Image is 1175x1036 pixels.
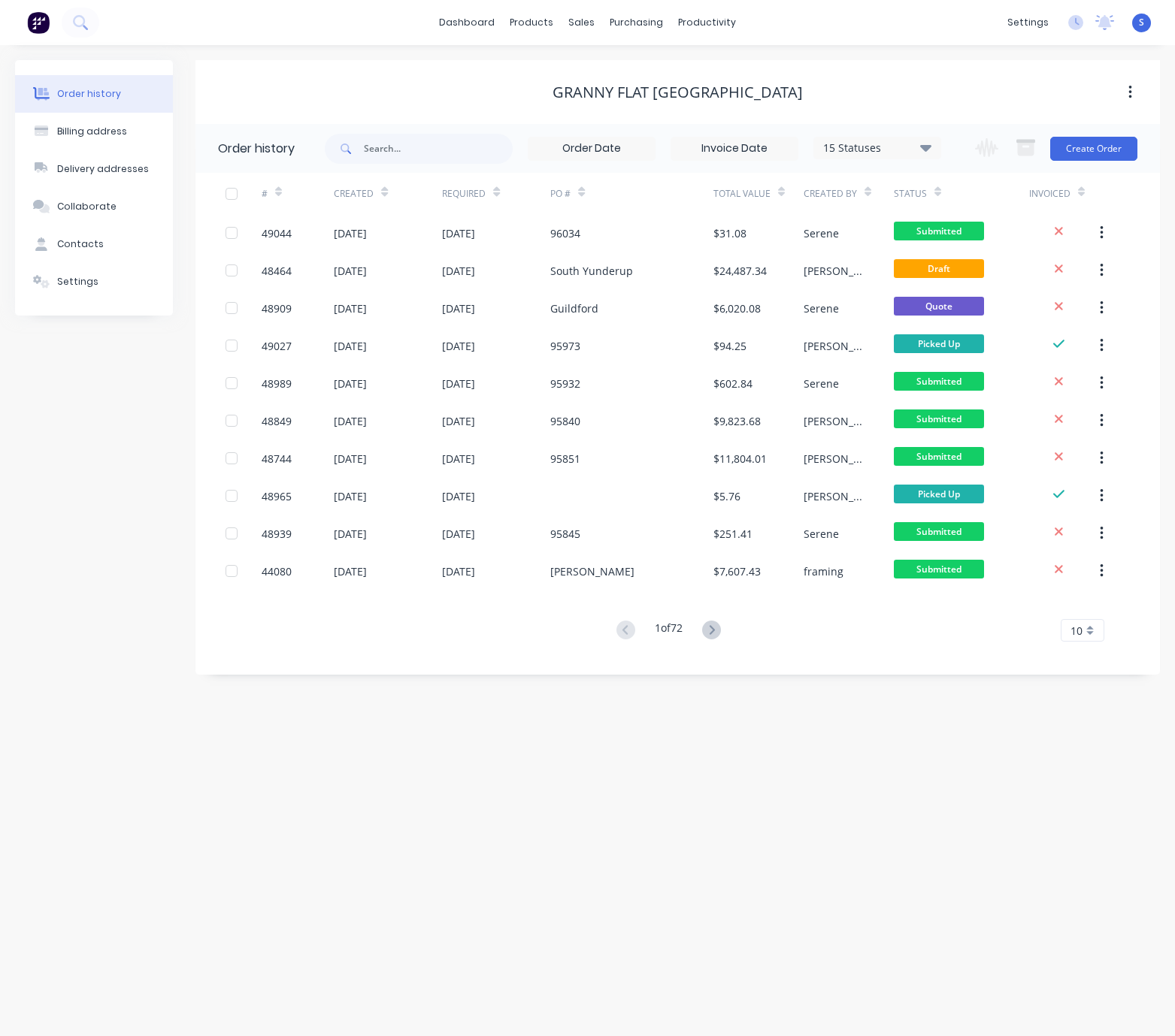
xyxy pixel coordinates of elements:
div: $602.84 [713,376,753,391]
div: [DATE] [442,526,475,542]
div: [DATE] [334,263,367,279]
div: [DATE] [334,376,367,391]
div: [PERSON_NAME] [804,451,864,467]
input: Order Date [528,137,655,160]
span: Submitted [894,222,984,240]
input: Invoice Date [671,137,798,160]
div: Created By [804,173,894,214]
div: Status [894,173,1029,214]
div: Serene [804,526,839,542]
div: products [502,11,561,34]
div: 44080 [262,563,292,579]
div: [DATE] [442,225,475,241]
div: Collaborate [57,200,117,213]
span: Submitted [894,447,984,466]
div: sales [561,11,602,34]
div: framing [804,563,843,579]
div: # [262,173,334,214]
button: Contacts [15,225,173,263]
div: [PERSON_NAME] [804,413,864,429]
div: Total Value [713,187,771,201]
span: 10 [1071,623,1083,639]
div: [DATE] [334,488,367,504]
div: [DATE] [442,338,475,354]
div: Created [334,173,442,214]
div: [DATE] [334,225,367,241]
div: [DATE] [442,376,475,391]
div: 48989 [262,376,292,391]
div: 49027 [262,338,292,354]
div: purchasing [602,11,671,34]
button: Create Order [1050,137,1137,161]
div: [PERSON_NAME] [804,263,864,279]
div: PO # [550,187,571,201]
div: 1 of 72 [655,620,683,642]
div: Settings [57,275,98,288]
div: 95932 [550,376,580,391]
div: [DATE] [334,301,367,316]
input: Search... [364,134,513,164]
div: $94.25 [713,338,746,354]
div: 48744 [262,451,292,467]
div: Granny Flat [GEOGRAPHIC_DATA] [553,83,803,101]
div: Invoiced [1029,173,1101,214]
div: 95851 [550,451,580,467]
div: 48965 [262,488,292,504]
div: [DATE] [334,338,367,354]
div: [DATE] [334,563,367,579]
span: Submitted [894,560,984,578]
span: Picked Up [894,485,984,503]
div: [PERSON_NAME] [804,488,864,504]
span: S [1139,16,1144,29]
div: 95840 [550,413,580,429]
div: [DATE] [334,413,367,429]
div: $5.76 [713,488,740,504]
button: Settings [15,263,173,301]
div: 48909 [262,301,292,316]
div: $9,823.68 [713,413,761,429]
button: Order history [15,75,173,113]
div: $251.41 [713,526,753,542]
div: Order history [57,87,121,101]
span: Quote [894,297,984,316]
div: 96034 [550,225,580,241]
div: 48849 [262,413,292,429]
div: Required [442,187,486,201]
div: $24,487.34 [713,263,767,279]
div: [DATE] [442,301,475,316]
div: $31.08 [713,225,746,241]
div: Created By [804,187,857,201]
div: 15 Statuses [814,140,940,156]
div: South Yunderup [550,263,633,279]
span: Submitted [894,409,984,428]
div: 49044 [262,225,292,241]
span: Submitted [894,372,984,391]
div: Serene [804,376,839,391]
div: 48464 [262,263,292,279]
div: [DATE] [442,563,475,579]
div: [DATE] [442,263,475,279]
div: [DATE] [334,526,367,542]
div: Total Value [713,173,804,214]
div: 95973 [550,338,580,354]
div: productivity [671,11,743,34]
div: Status [894,187,927,201]
span: Draft [894,259,984,278]
div: $11,804.01 [713,451,767,467]
span: Picked Up [894,334,984,353]
span: Submitted [894,522,984,541]
div: Billing address [57,125,127,138]
button: Delivery addresses [15,150,173,188]
div: Guildford [550,301,598,316]
div: [PERSON_NAME] [550,563,634,579]
div: $6,020.08 [713,301,761,316]
div: 95845 [550,526,580,542]
div: Created [334,187,374,201]
div: [DATE] [442,488,475,504]
div: Order history [218,140,295,158]
div: Serene [804,301,839,316]
div: [DATE] [334,451,367,467]
div: settings [1000,11,1056,34]
div: [DATE] [442,451,475,467]
img: Factory [27,11,50,34]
